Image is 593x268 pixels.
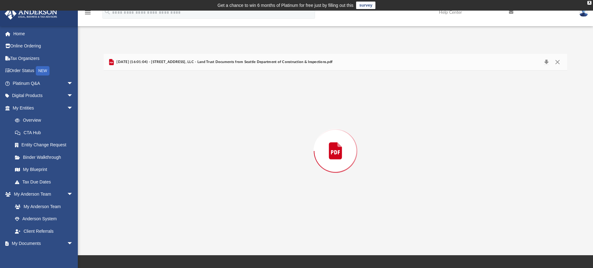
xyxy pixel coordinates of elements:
[84,9,92,16] i: menu
[9,163,79,176] a: My Blueprint
[4,27,82,40] a: Home
[4,65,82,77] a: Order StatusNEW
[36,66,49,76] div: NEW
[115,59,332,65] span: [DATE] (16:01:04) - [STREET_ADDRESS], LLC - Land Trust Documents from Seattle Department of Const...
[4,52,82,65] a: Tax Organizers
[579,8,588,17] img: User Pic
[4,237,79,250] a: My Documentsarrow_drop_down
[104,8,111,15] i: search
[67,237,79,250] span: arrow_drop_down
[541,58,552,66] button: Download
[4,77,82,90] a: Platinum Q&Aarrow_drop_down
[3,7,59,20] img: Anderson Advisors Platinum Portal
[9,139,82,151] a: Entity Change Request
[84,12,92,16] a: menu
[9,114,82,127] a: Overview
[9,225,79,237] a: Client Referrals
[9,126,82,139] a: CTA Hub
[9,213,79,225] a: Anderson System
[67,77,79,90] span: arrow_drop_down
[9,200,76,213] a: My Anderson Team
[104,54,567,231] div: Preview
[552,58,563,66] button: Close
[218,2,354,9] div: Get a chance to win 6 months of Platinum for free just by filling out this
[4,102,82,114] a: My Entitiesarrow_drop_down
[67,188,79,201] span: arrow_drop_down
[67,102,79,115] span: arrow_drop_down
[356,2,375,9] a: survey
[4,40,82,52] a: Online Ordering
[4,188,79,201] a: My Anderson Teamarrow_drop_down
[4,90,82,102] a: Digital Productsarrow_drop_down
[67,90,79,102] span: arrow_drop_down
[9,176,82,188] a: Tax Due Dates
[587,1,591,5] div: close
[9,151,82,163] a: Binder Walkthrough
